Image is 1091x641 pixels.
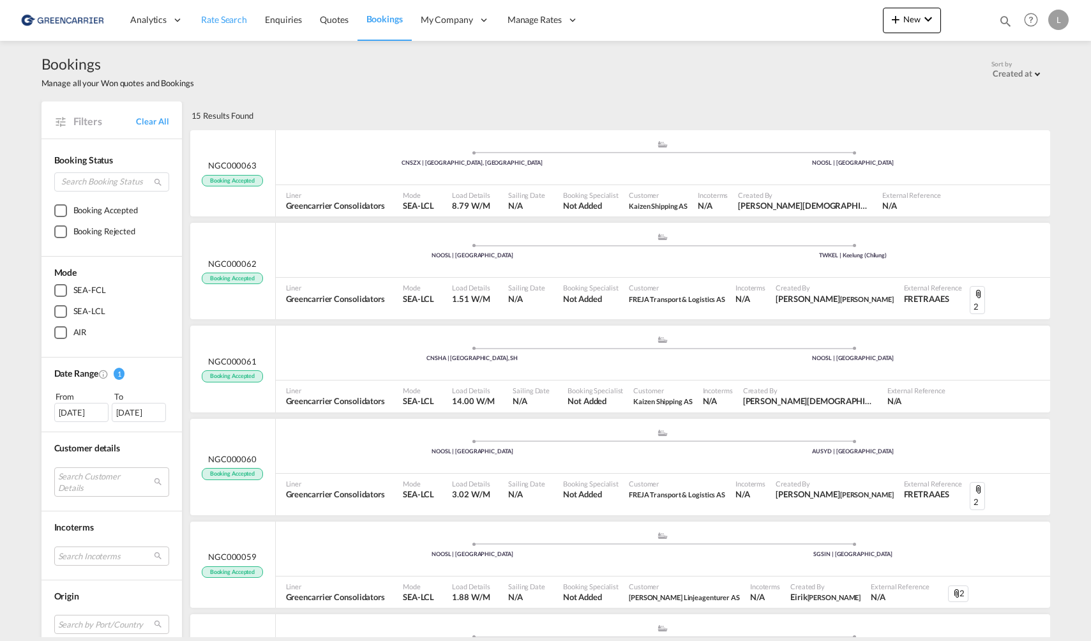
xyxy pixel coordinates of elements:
span: 8.79 W/M [452,200,490,211]
input: Search Booking Status [54,172,169,192]
span: Sailing Date [513,386,550,395]
md-checkbox: AIR [54,326,169,339]
span: External Reference [887,386,945,395]
div: L [1048,10,1069,30]
span: Created By [790,582,861,591]
span: Customer [629,190,688,200]
span: Not Added [563,591,619,603]
span: Booking Specialist [563,582,619,591]
span: Kaizen Shipping AS [629,200,688,211]
div: 2 [970,482,985,510]
div: [DATE] [112,403,166,422]
span: Kaizen Shipping AS [629,202,688,210]
div: NOOSL | [GEOGRAPHIC_DATA] [663,159,1044,167]
div: NGC000059 Booking Accepted assets/icons/custom/ship-fill.svgassets/icons/custom/roll-o-plane.svgP... [190,522,1050,608]
span: 3.02 W/M [452,489,490,499]
span: Origin [54,591,79,601]
div: NOOSL | [GEOGRAPHIC_DATA] [282,252,663,260]
md-icon: assets/icons/custom/ship-fill.svg [655,234,670,240]
span: Booking Accepted [202,273,263,285]
md-icon: icon-attachment [974,485,984,495]
div: Booking Status [54,154,169,167]
md-icon: assets/icons/custom/ship-fill.svg [655,625,670,631]
span: Per Kristian Edvartsen [738,200,872,211]
span: SEA-LCL [403,488,434,500]
span: Booking Specialist [563,283,619,292]
span: Incoterms [54,522,94,532]
span: Load Details [452,283,490,292]
span: Analytics [130,13,167,26]
span: Mode [403,479,434,488]
span: FREJA Transport & Logistics AS [629,488,725,500]
md-icon: icon-attachment [974,289,984,299]
div: NGC000063 Booking Accepted assets/icons/custom/ship-fill.svgassets/icons/custom/roll-o-plane.svgP... [190,130,1050,217]
span: [PERSON_NAME] Linjeagenturer AS [629,593,740,601]
span: [PERSON_NAME] [808,593,861,601]
span: FRETRAAES [904,293,962,305]
span: Customer [633,386,692,395]
div: 2 [970,286,985,314]
span: 1.51 W/M [452,294,490,304]
span: Filters [73,114,137,128]
span: Manage all your Won quotes and Bookings [41,77,194,89]
md-icon: assets/icons/custom/ship-fill.svg [655,430,670,436]
span: Incoterms [703,386,733,395]
div: N/A [750,591,765,603]
span: NGC000059 [208,551,257,562]
md-icon: assets/icons/custom/ship-fill.svg [655,336,670,343]
span: Created By [776,479,893,488]
div: N/A [698,200,712,211]
span: Jakub Flemming [776,488,893,500]
div: SGSIN | [GEOGRAPHIC_DATA] [663,550,1044,559]
span: 14.00 W/M [452,396,495,406]
div: NOOSL | [GEOGRAPHIC_DATA] [282,550,663,559]
span: Mode [403,283,434,292]
span: My Company [421,13,473,26]
span: Created By [738,190,872,200]
span: Greencarrier Consolidators [286,293,385,305]
div: SEA-FCL [73,284,106,297]
span: External Reference [904,479,962,488]
span: Liner [286,283,385,292]
span: Not Added [568,395,623,407]
span: Load Details [452,479,490,488]
md-icon: icon-chevron-down [921,11,936,27]
div: N/A [735,488,750,500]
span: Booking Specialist [563,479,619,488]
span: Greencarrier Consolidators [286,200,385,211]
span: SEA-LCL [403,591,434,603]
span: N/A [887,395,945,407]
div: [DATE] [54,403,109,422]
div: icon-magnify [998,14,1012,33]
span: Booking Accepted [202,566,263,578]
span: SEA-LCL [403,395,434,407]
span: Booking Accepted [202,468,263,480]
span: Customer [629,582,740,591]
div: To [113,390,169,403]
span: Not Added [563,200,619,211]
div: CNSZX | [GEOGRAPHIC_DATA], [GEOGRAPHIC_DATA] [282,159,663,167]
span: Load Details [452,386,495,395]
span: FRETRAAES [904,488,962,500]
div: NOOSL | [GEOGRAPHIC_DATA] [663,354,1044,363]
div: TWKEL | Keelung (Chilung) [663,252,1044,260]
span: NGC000061 [208,356,257,367]
span: Mode [54,267,77,278]
span: SEA-LCL [403,293,434,305]
div: N/A [703,395,718,407]
span: Per Kristian Edvartsen [743,395,877,407]
span: External Reference [904,283,962,292]
span: Help [1020,9,1042,31]
span: Load Details [452,582,490,591]
span: N/A [508,293,545,305]
span: Not Added [563,488,619,500]
span: Date Range [54,368,98,379]
span: Booking Accepted [202,370,263,382]
md-icon: icon-magnify [153,177,163,187]
div: NOOSL | [GEOGRAPHIC_DATA] [282,448,663,456]
span: Incoterms [735,283,765,292]
span: Not Added [563,293,619,305]
md-checkbox: SEA-FCL [54,284,169,297]
span: Sailing Date [508,479,545,488]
